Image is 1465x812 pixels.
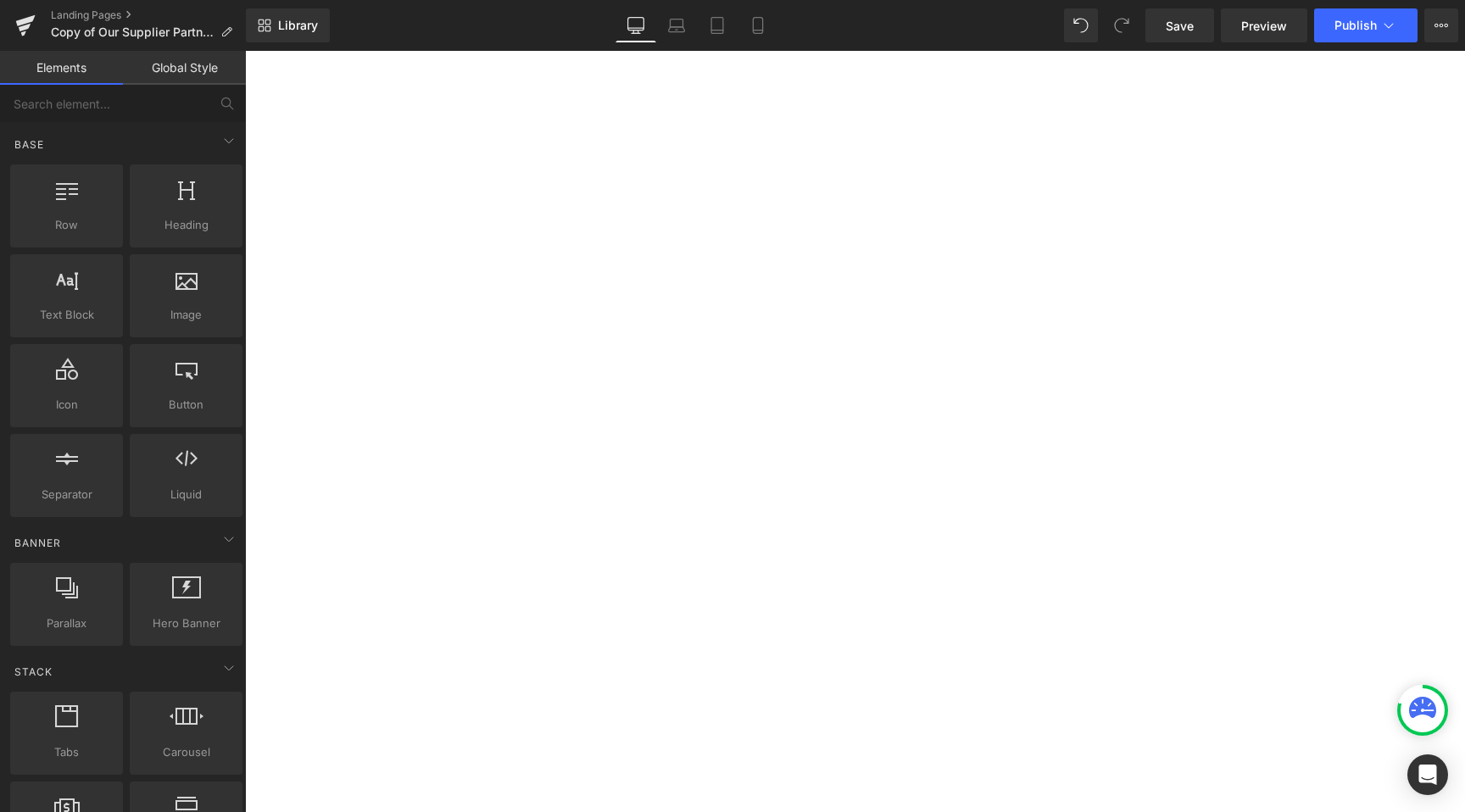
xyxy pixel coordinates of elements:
span: Base [13,136,46,153]
span: Carousel [135,743,237,761]
button: Undo [1064,8,1098,42]
span: Parallax [15,615,118,632]
a: Tablet [697,8,738,42]
span: Image [135,306,237,324]
span: Text Block [15,306,118,324]
button: Publish [1314,8,1418,42]
span: Row [15,216,118,234]
button: Redo [1105,8,1139,42]
a: New Library [246,8,330,42]
span: Heading [135,216,237,234]
a: Global Style [123,51,246,85]
a: Desktop [616,8,656,42]
div: Open Intercom Messenger [1407,754,1448,795]
span: Liquid [135,486,237,503]
span: Save [1166,17,1194,35]
span: Separator [15,486,118,503]
span: Banner [13,535,63,551]
span: Icon [15,396,118,414]
a: Preview [1221,8,1307,42]
span: Stack [13,664,54,680]
span: Tabs [15,743,118,761]
span: Copy of Our Supplier Partnerships (AW25) [51,25,214,39]
span: Button [135,396,237,414]
a: Landing Pages [51,8,246,22]
span: Preview [1241,17,1287,35]
a: Mobile [738,8,778,42]
a: Laptop [656,8,697,42]
button: More [1424,8,1458,42]
span: Library [278,18,318,33]
span: Publish [1334,19,1377,32]
span: Hero Banner [135,615,237,632]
